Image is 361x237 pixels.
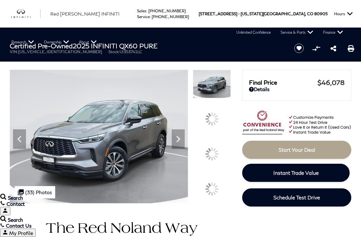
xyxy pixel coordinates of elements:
img: Certified Used 2025 Graphite Shadow INFINITI PURE image 1 [10,70,188,203]
button: Save vehicle [292,43,306,53]
a: About [74,37,102,47]
span: My Profile [9,230,33,236]
span: Contact [6,201,25,207]
span: Final Price [249,79,317,86]
span: Search [8,217,23,223]
span: Sales [137,8,146,13]
a: Details [249,86,344,92]
span: Start Your Deal [279,147,315,153]
span: $46,078 [317,78,344,86]
span: Service [137,14,150,19]
span: [US_VEHICLE_IDENTIFICATION_NUMBER] [18,49,102,54]
span: Contact Us [6,223,31,229]
div: (33) Photos [15,186,55,198]
nav: Main Navigation [6,18,361,47]
img: INFINITI [11,9,41,18]
a: Instant Trade Value [242,164,350,182]
a: Unlimited Confidence [231,28,276,37]
a: Share this Certified Pre-Owned 2025 INFINITI QX60 PURE [330,44,336,52]
span: VIN: [10,49,18,54]
h1: 2025 INFINITI QX60 PURE [10,42,284,49]
button: Compare vehicle [311,43,321,53]
span: Red [PERSON_NAME] INFINITI [50,11,119,17]
a: [PHONE_NUMBER] [152,14,189,19]
a: Red [PERSON_NAME] INFINITI [50,10,119,17]
span: Instant Trade Value [273,170,319,176]
a: Express Store [231,18,271,28]
a: Service & Parts [276,28,318,37]
span: Stock: [108,49,119,54]
a: [STREET_ADDRESS] • [US_STATE][GEOGRAPHIC_DATA], CO 80905 [199,11,328,16]
a: Finance [318,28,348,37]
img: Certified Used 2025 Graphite Shadow INFINITI PURE image 1 [193,70,231,98]
a: Pre-Owned [271,18,308,28]
span: : [146,8,147,13]
a: Research [6,37,39,47]
a: infiniti [11,9,41,18]
a: Start Your Deal [242,141,351,159]
a: Final Price $46,078 [249,78,344,86]
a: [PHONE_NUMBER] [148,8,186,13]
a: Schedule Test Drive [242,188,351,207]
span: UI353741LC [119,49,142,54]
a: Specials [308,18,339,28]
a: Print this Certified Pre-Owned 2025 INFINITI QX60 PURE [348,44,354,52]
a: Ownership [39,37,74,47]
span: Search [8,195,23,201]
